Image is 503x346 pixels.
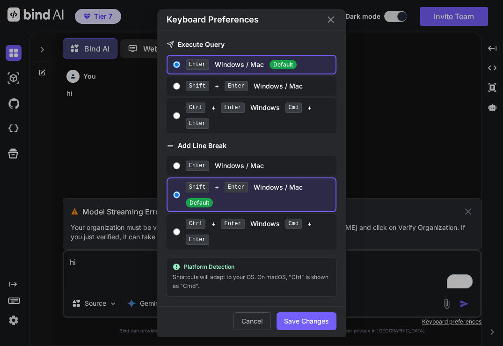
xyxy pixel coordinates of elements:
span: Enter [186,59,209,70]
span: Enter [225,81,248,91]
span: Enter [186,118,209,129]
input: Ctrl+Enter Windows Cmd+Enter [173,228,180,236]
div: + Windows / Mac [186,182,332,207]
span: Enter [225,182,248,192]
span: Default [270,60,297,69]
span: Enter [221,103,244,113]
div: + Windows / Mac [186,81,332,91]
button: Cancel [233,312,271,330]
h3: Add Line Break [167,141,336,150]
span: Cmd [285,103,302,113]
div: Shortcuts will adapt to your OS. On macOS, "Ctrl" is shown as "Cmd". [173,272,330,291]
input: EnterWindows / Mac Default [173,61,180,68]
div: Windows / Mac [186,59,332,70]
span: Enter [221,219,244,229]
div: + Windows + [186,103,332,129]
button: Save Changes [277,312,336,330]
input: Shift+EnterWindows / MacDefault [173,191,180,199]
div: Platform Detection [173,263,330,271]
span: Enter [186,161,209,171]
h2: Keyboard Preferences [167,13,259,26]
div: + Windows + [186,219,332,245]
input: Ctrl+Enter Windows Cmd+Enter [173,112,180,119]
h3: Execute Query [167,40,336,49]
span: Ctrl [186,103,206,113]
div: Windows / Mac [186,161,332,171]
span: Shift [186,81,209,91]
span: Shift [186,182,209,192]
span: Cmd [285,219,302,229]
input: Shift+EnterWindows / Mac [173,82,180,90]
span: Ctrl [186,219,206,229]
span: Enter [186,235,209,245]
button: Close [325,14,336,25]
input: EnterWindows / Mac [173,162,180,169]
span: Default [186,198,213,207]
